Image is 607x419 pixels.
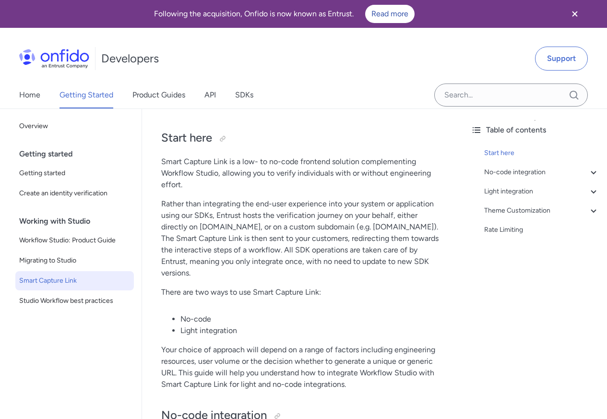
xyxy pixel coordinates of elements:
[484,147,599,159] a: Start here
[365,5,415,23] a: Read more
[15,164,134,183] a: Getting started
[19,235,130,246] span: Workflow Studio: Product Guide
[484,224,599,236] a: Rate Limiting
[161,344,444,390] p: Your choice of approach will depend on a range of factors including engineering resources, user v...
[15,184,134,203] a: Create an identity verification
[19,82,40,108] a: Home
[434,84,588,107] input: Onfido search input field
[19,168,130,179] span: Getting started
[471,124,599,136] div: Table of contents
[557,2,593,26] button: Close banner
[180,325,444,336] li: Light integration
[484,167,599,178] a: No-code integration
[180,313,444,325] li: No-code
[19,295,130,307] span: Studio Workflow best practices
[235,82,253,108] a: SDKs
[161,198,444,279] p: Rather than integrating the end-user experience into your system or application using our SDKs, E...
[161,156,444,191] p: Smart Capture Link is a low- to no-code frontend solution complementing Workflow Studio, allowing...
[15,291,134,311] a: Studio Workflow best practices
[19,255,130,266] span: Migrating to Studio
[535,47,588,71] a: Support
[15,117,134,136] a: Overview
[15,271,134,290] a: Smart Capture Link
[12,5,557,23] div: Following the acquisition, Onfido is now known as Entrust.
[15,251,134,270] a: Migrating to Studio
[484,205,599,216] a: Theme Customization
[19,275,130,287] span: Smart Capture Link
[19,49,89,68] img: Onfido Logo
[15,231,134,250] a: Workflow Studio: Product Guide
[132,82,185,108] a: Product Guides
[484,186,599,197] a: Light integration
[101,51,159,66] h1: Developers
[19,144,138,164] div: Getting started
[204,82,216,108] a: API
[19,212,138,231] div: Working with Studio
[161,130,444,146] h2: Start here
[60,82,113,108] a: Getting Started
[19,188,130,199] span: Create an identity verification
[569,8,581,20] svg: Close banner
[19,120,130,132] span: Overview
[161,287,444,298] p: There are two ways to use Smart Capture Link:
